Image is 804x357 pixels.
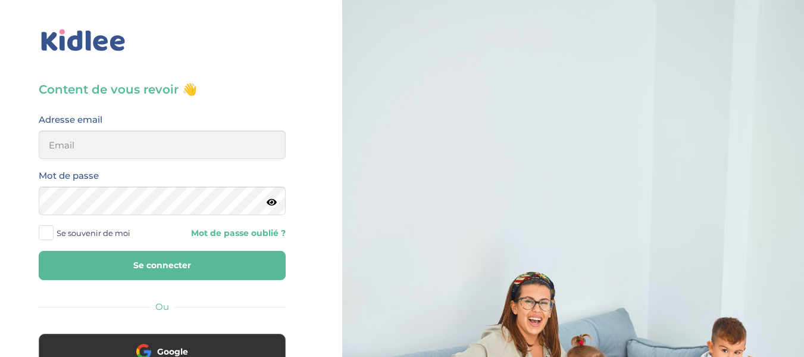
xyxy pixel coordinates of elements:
[39,168,99,184] label: Mot de passe
[155,301,169,312] span: Ou
[171,228,286,239] a: Mot de passe oublié ?
[39,81,286,98] h3: Content de vous revoir 👋
[57,225,130,241] span: Se souvenir de moi
[39,27,128,54] img: logo_kidlee_bleu
[39,251,286,280] button: Se connecter
[39,112,102,128] label: Adresse email
[39,131,286,159] input: Email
